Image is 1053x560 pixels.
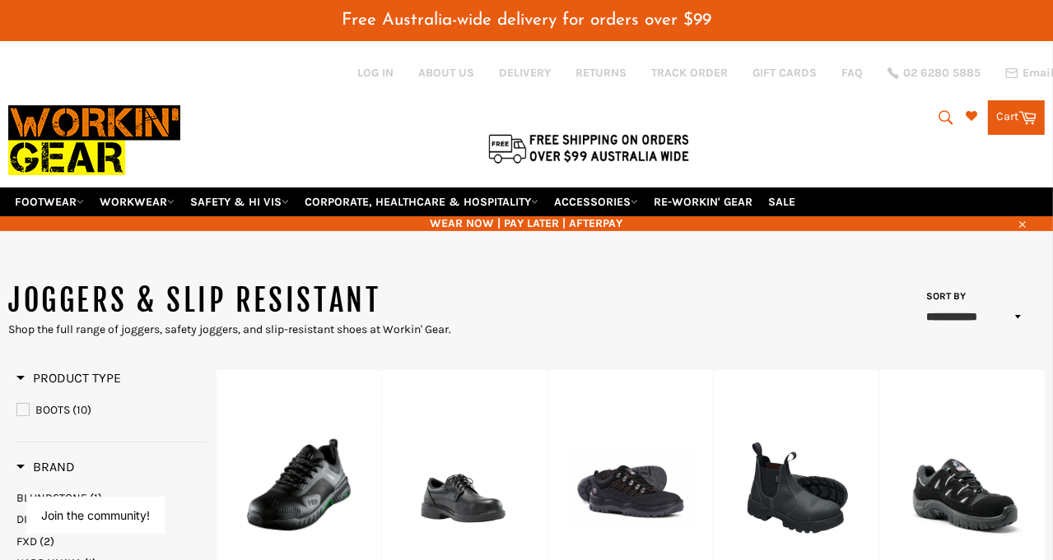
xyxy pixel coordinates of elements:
span: Free Australia-wide delivery for orders over $99 [342,12,711,29]
span: BOOTS [35,403,70,417]
span: 02 6280 5885 [903,67,981,79]
a: RETURNS [575,65,627,81]
span: (1) [90,491,102,505]
h3: Brand [16,459,75,475]
a: CORPORATE, HEALTHCARE & HOSPITALITY [298,187,545,216]
a: DELIVERY [499,65,551,81]
span: DIADORA [16,512,63,526]
a: DIADORA [16,511,207,527]
a: TRACK ORDER [651,65,728,81]
a: GIFT CARDS [752,65,817,81]
a: FAQ [841,65,863,81]
a: Cart [988,100,1045,135]
a: BLUNDSTONE [16,490,207,506]
a: RE-WORKIN' GEAR [647,187,759,216]
a: FOOTWEAR [8,187,91,216]
button: Join the community! [41,508,150,522]
a: BOOTS [16,401,207,419]
span: BLUNDSTONE [16,491,87,505]
img: Flat $9.95 shipping Australia wide [486,131,692,165]
a: WORKWEAR [93,187,181,216]
a: ABOUT US [418,65,474,81]
label: Sort by [921,289,967,303]
a: Log in [357,66,394,80]
span: WEAR NOW | PAY LATER | AFTERPAY [8,215,1045,231]
span: Brand [16,459,75,474]
span: (10) [72,403,91,417]
a: SALE [762,187,802,216]
img: Workin Gear leaders in Workwear, Safety Boots, PPE, Uniforms. Australia's No.1 in Workwear [8,94,180,187]
a: FXD [16,534,207,549]
div: Shop the full range of joggers, safety joggers, and slip-resistant shoes at Workin' Gear. [8,322,527,337]
h3: Product Type [16,370,121,386]
a: 02 6280 5885 [888,67,981,79]
span: Product Type [16,370,121,386]
a: ACCESSORIES [547,187,645,216]
span: FXD [16,535,37,548]
h1: JOGGERS & SLIP RESISTANT [8,280,527,322]
span: (2) [40,535,54,548]
a: SAFETY & HI VIS [184,187,296,216]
